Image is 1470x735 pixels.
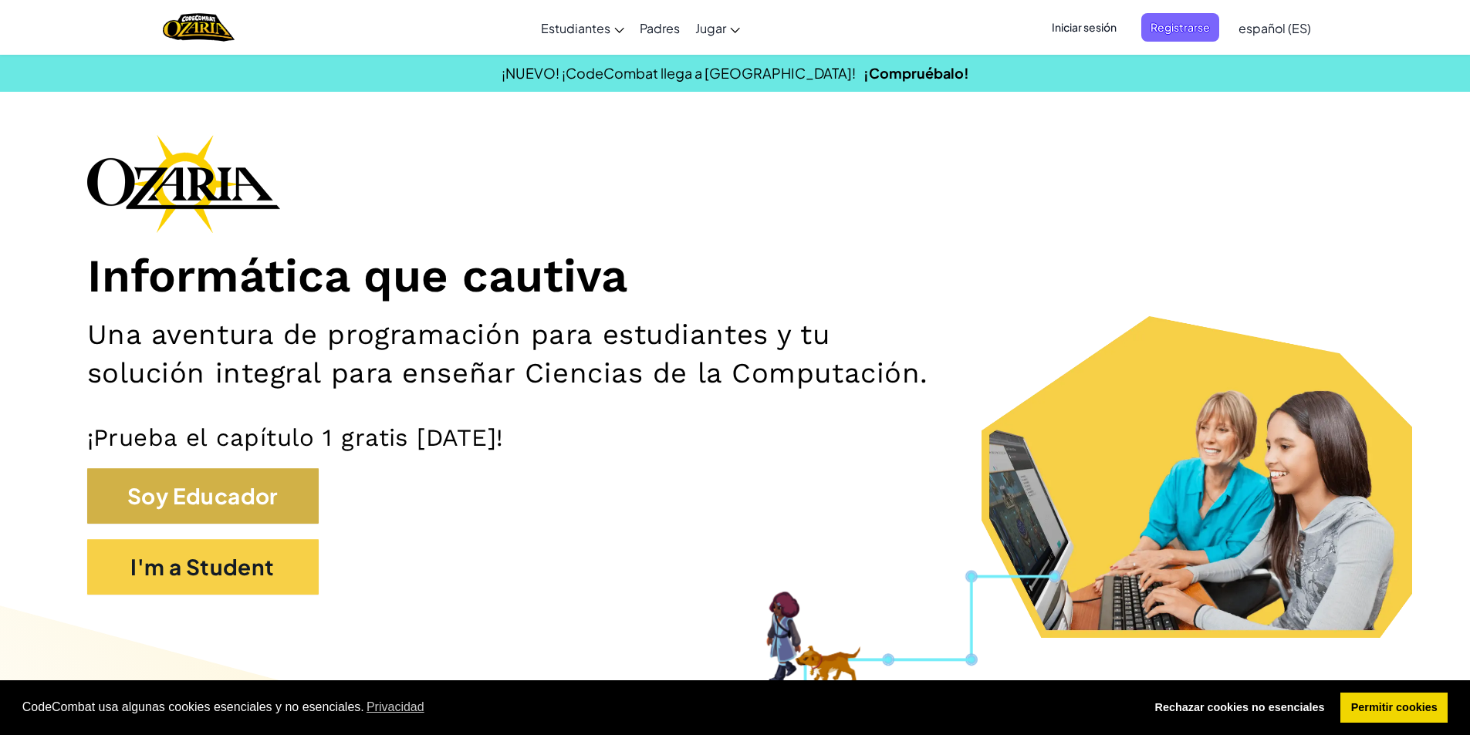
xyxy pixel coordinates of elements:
[87,539,319,595] button: I'm a Student
[688,7,748,49] a: Jugar
[1239,20,1311,36] span: español (ES)
[863,64,969,82] a: ¡Compruébalo!
[87,248,1384,305] h1: Informática que cautiva
[1231,7,1319,49] a: español (ES)
[87,315,956,392] h2: Una aventura de programación para estudiantes y tu solución integral para enseñar Ciencias de la ...
[541,20,610,36] span: Estudiantes
[364,696,427,719] a: learn more about cookies
[87,423,1384,453] p: ¡Prueba el capítulo 1 gratis [DATE]!
[502,64,856,82] span: ¡NUEVO! ¡CodeCombat llega a [GEOGRAPHIC_DATA]!
[163,12,235,43] img: Home
[87,134,280,233] img: Ozaria branding logo
[1144,693,1335,723] a: deny cookies
[632,7,688,49] a: Padres
[87,468,319,524] button: Soy Educador
[1141,13,1219,42] button: Registrarse
[533,7,632,49] a: Estudiantes
[1043,13,1126,42] button: Iniciar sesión
[1340,693,1448,723] a: allow cookies
[163,12,235,43] a: Ozaria by CodeCombat logo
[695,20,726,36] span: Jugar
[22,696,1132,719] span: CodeCombat usa algunas cookies esenciales y no esenciales.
